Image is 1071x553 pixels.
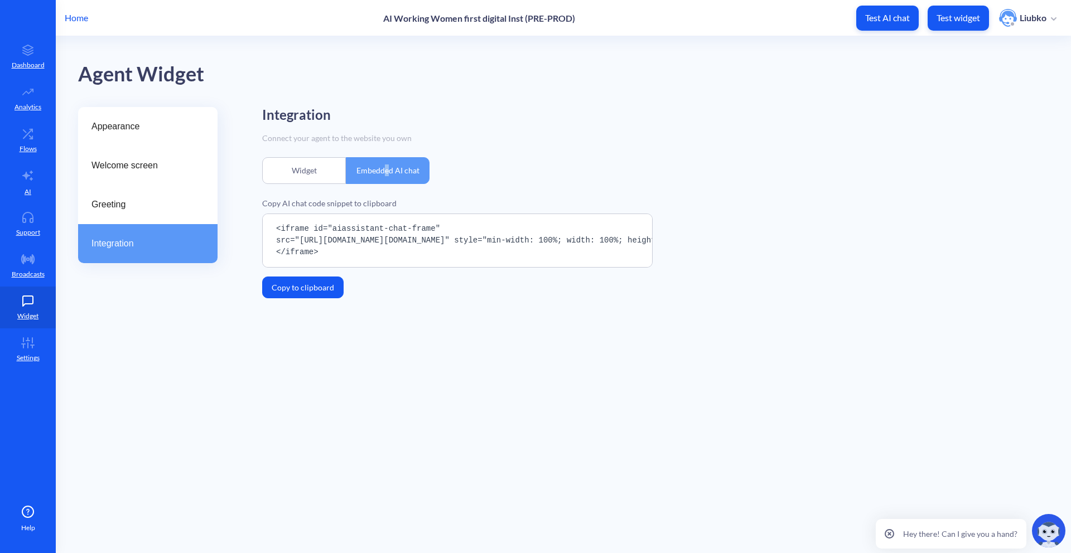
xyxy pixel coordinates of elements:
p: Analytics [15,102,41,112]
p: Dashboard [12,60,45,70]
a: Welcome screen [78,146,218,185]
p: Hey there! Can I give you a hand? [903,528,1017,540]
img: user photo [999,9,1017,27]
p: AI Working Women first digital Inst (PRE-PROD) [383,13,575,23]
img: copilot-icon.svg [1032,514,1065,547]
span: Greeting [91,198,195,211]
div: Connect your agent to the website you own [262,132,1049,144]
p: Test widget [937,12,980,23]
a: Appearance [78,107,218,146]
div: Copy AI chat code snippet to clipboard [262,197,1049,209]
span: Welcome screen [91,159,195,172]
span: Appearance [91,120,195,133]
p: Flows [20,144,37,154]
p: Liubko [1020,12,1046,24]
p: Test AI chat [865,12,910,23]
p: Broadcasts [12,269,45,279]
div: Agent Widget [78,59,1071,90]
span: Integration [91,237,195,250]
a: Integration [78,224,218,263]
a: Greeting [78,185,218,224]
p: Support [16,227,40,237]
button: Test AI chat [856,6,919,31]
p: AI [25,187,31,197]
button: Copy to clipboard [262,276,344,298]
button: Test widget [928,6,989,31]
pre: <iframe id="aiassistant-chat-frame" src="[URL][DOMAIN_NAME][DOMAIN_NAME]" style="min-width: 100%;... [262,214,653,268]
p: Home [65,11,88,25]
span: Help [21,523,35,533]
p: Widget [17,311,38,321]
h2: Integration [262,107,331,123]
div: Widget [262,157,346,184]
button: user photoLiubko [993,8,1062,28]
div: Embedded AI chat [346,157,430,184]
p: Settings [17,353,40,363]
